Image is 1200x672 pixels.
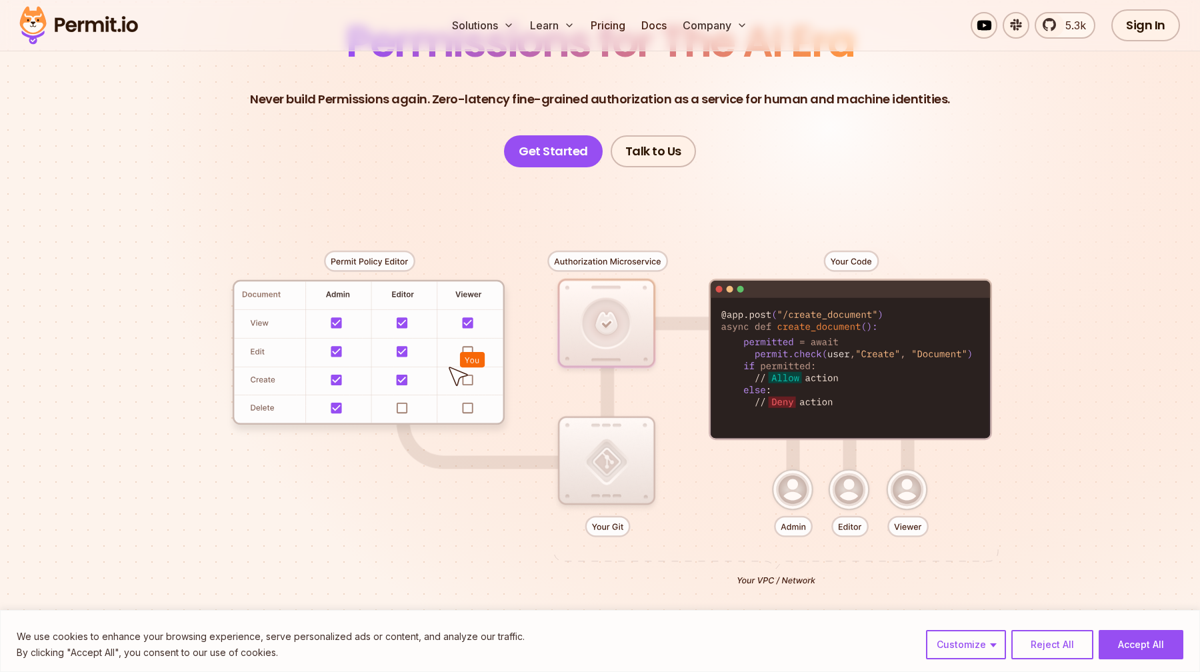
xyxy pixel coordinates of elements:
button: Reject All [1011,630,1093,659]
img: Permit logo [13,3,144,48]
p: Never build Permissions again. Zero-latency fine-grained authorization as a service for human and... [250,90,950,109]
button: Learn [525,12,580,39]
a: Docs [636,12,672,39]
a: Pricing [585,12,631,39]
button: Solutions [447,12,519,39]
button: Customize [926,630,1006,659]
a: Sign In [1111,9,1180,41]
span: 5.3k [1057,17,1086,33]
button: Accept All [1099,630,1183,659]
a: Talk to Us [611,135,696,167]
button: Company [677,12,753,39]
p: We use cookies to enhance your browsing experience, serve personalized ads or content, and analyz... [17,629,525,645]
p: By clicking "Accept All", you consent to our use of cookies. [17,645,525,661]
a: Get Started [504,135,603,167]
a: 5.3k [1035,12,1095,39]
